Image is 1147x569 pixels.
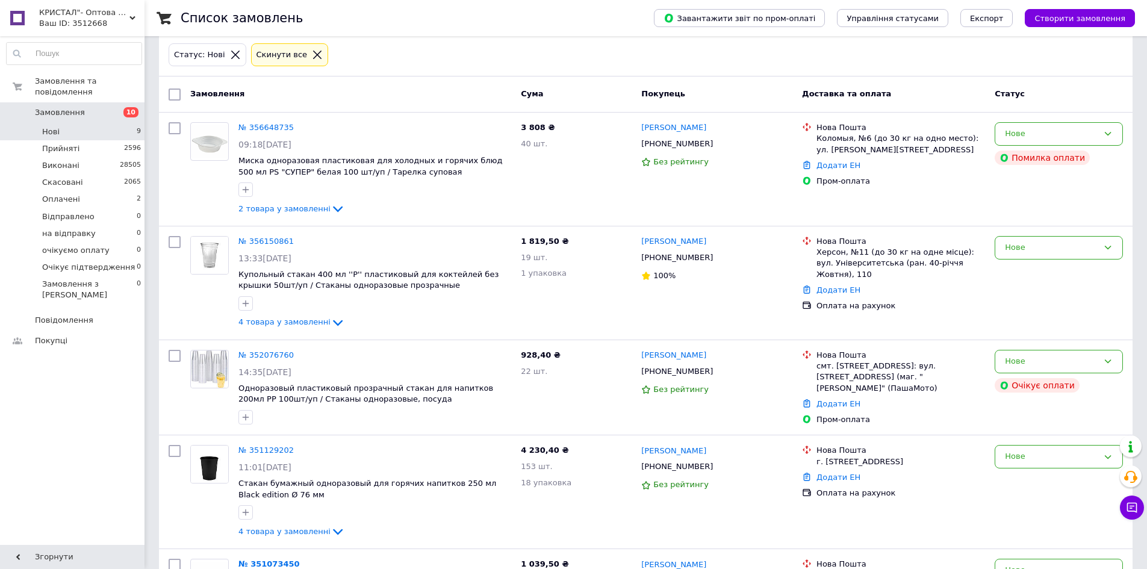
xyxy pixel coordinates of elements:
[42,160,79,171] span: Виконані
[641,350,706,361] a: [PERSON_NAME]
[238,384,493,404] a: Одноразовый пластиковый прозрачный стакан для напитков 200мл PP 100шт/уп / Стаканы одноразовые, п...
[521,367,547,376] span: 22 шт.
[1025,9,1135,27] button: Створити замовлення
[124,177,141,188] span: 2065
[641,122,706,134] a: [PERSON_NAME]
[1034,14,1125,23] span: Створити замовлення
[238,462,291,472] span: 11:01[DATE]
[995,378,1080,393] div: Очікує оплати
[653,157,709,166] span: Без рейтингу
[238,527,345,536] a: 4 товара у замовленні
[238,367,291,377] span: 14:35[DATE]
[42,126,60,137] span: Нові
[641,446,706,457] a: [PERSON_NAME]
[238,123,294,132] a: № 356648735
[816,350,985,361] div: Нова Пошта
[802,89,891,98] span: Доставка та оплата
[816,445,985,456] div: Нова Пошта
[35,335,67,346] span: Покупці
[639,136,715,152] div: [PHONE_NUMBER]
[42,262,135,273] span: Очікує підтвердження
[654,9,825,27] button: Завантажити звіт по пром-оплаті
[521,237,568,246] span: 1 819,50 ₴
[521,478,571,487] span: 18 упаковка
[970,14,1004,23] span: Експорт
[816,361,985,394] div: смт. [STREET_ADDRESS]: вул. [STREET_ADDRESS] (маг. "[PERSON_NAME]" (ПашаМото)
[181,11,303,25] h1: Список замовлень
[172,49,228,61] div: Статус: Нові
[254,49,310,61] div: Cкинути все
[238,270,499,290] a: Купольный стакан 400 мл ''P'' пластиковый для коктейлей без крышки 50шт/уп / Стаканы одноразовые ...
[816,133,985,155] div: Коломыя, №6 (до 30 кг на одно место): ул. [PERSON_NAME][STREET_ADDRESS]
[238,479,496,499] a: Стакан бумажный одноразовый для горячих напитков 250 мл Black edition Ø 76 мм
[42,279,137,300] span: Замовлення з [PERSON_NAME]
[137,245,141,256] span: 0
[190,89,244,98] span: Замовлення
[35,76,145,98] span: Замовлення та повідомлення
[35,107,85,118] span: Замовлення
[816,414,985,425] div: Пром-оплата
[191,446,228,483] img: Фото товару
[995,89,1025,98] span: Статус
[42,143,79,154] span: Прийняті
[816,285,860,294] a: Додати ЕН
[137,211,141,222] span: 0
[120,160,141,171] span: 28505
[1005,128,1098,140] div: Нове
[137,262,141,273] span: 0
[521,462,553,471] span: 153 шт.
[42,245,110,256] span: очікуємо оплату
[1005,241,1098,254] div: Нове
[39,7,129,18] span: КРИСТАЛ"- Оптова та розрібна торгівля одноразовим посудом,товарами санітарно-побутового призначення
[238,237,294,246] a: № 356150861
[190,236,229,275] a: Фото товару
[641,236,706,247] a: [PERSON_NAME]
[1120,496,1144,520] button: Чат з покупцем
[190,122,229,161] a: Фото товару
[816,399,860,408] a: Додати ЕН
[664,13,815,23] span: Завантажити звіт по пром-оплаті
[123,107,138,117] span: 10
[816,300,985,311] div: Оплата на рахунок
[837,9,948,27] button: Управління статусами
[816,456,985,467] div: г. [STREET_ADDRESS]
[521,269,567,278] span: 1 упаковка
[1013,13,1135,22] a: Створити замовлення
[816,161,860,170] a: Додати ЕН
[42,228,96,239] span: на відправку
[42,194,80,205] span: Оплачені
[39,18,145,29] div: Ваш ID: 3512668
[521,139,547,148] span: 40 шт.
[238,156,503,176] span: Миска одноразовая пластиковая для холодных и горячих блюд 500 мл PS "СУПЕР" белая 100 шт/уп / Тар...
[816,247,985,280] div: Херсон, №11 (до 30 кг на одне місце): вул. Університетська (ран. 40-річчя Жовтня), 110
[653,385,709,394] span: Без рейтингу
[238,204,345,213] a: 2 товара у замовленні
[816,473,860,482] a: Додати ЕН
[42,211,95,222] span: Відправлено
[238,253,291,263] span: 13:33[DATE]
[639,364,715,379] div: [PHONE_NUMBER]
[521,123,555,132] span: 3 808 ₴
[191,125,228,158] img: Фото товару
[641,89,685,98] span: Покупець
[137,126,141,137] span: 9
[639,250,715,266] div: [PHONE_NUMBER]
[238,559,300,568] a: № 351073450
[816,122,985,133] div: Нова Пошта
[191,350,227,388] img: Фото товару
[995,151,1090,165] div: Помилка оплати
[238,350,294,359] a: № 352076760
[521,559,568,568] span: 1 039,50 ₴
[521,253,547,262] span: 19 шт.
[238,317,345,326] a: 4 товара у замовленні
[816,236,985,247] div: Нова Пошта
[521,350,561,359] span: 928,40 ₴
[190,445,229,483] a: Фото товару
[521,446,568,455] span: 4 230,40 ₴
[816,176,985,187] div: Пром-оплата
[960,9,1013,27] button: Експорт
[238,140,291,149] span: 09:18[DATE]
[238,204,331,213] span: 2 товара у замовленні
